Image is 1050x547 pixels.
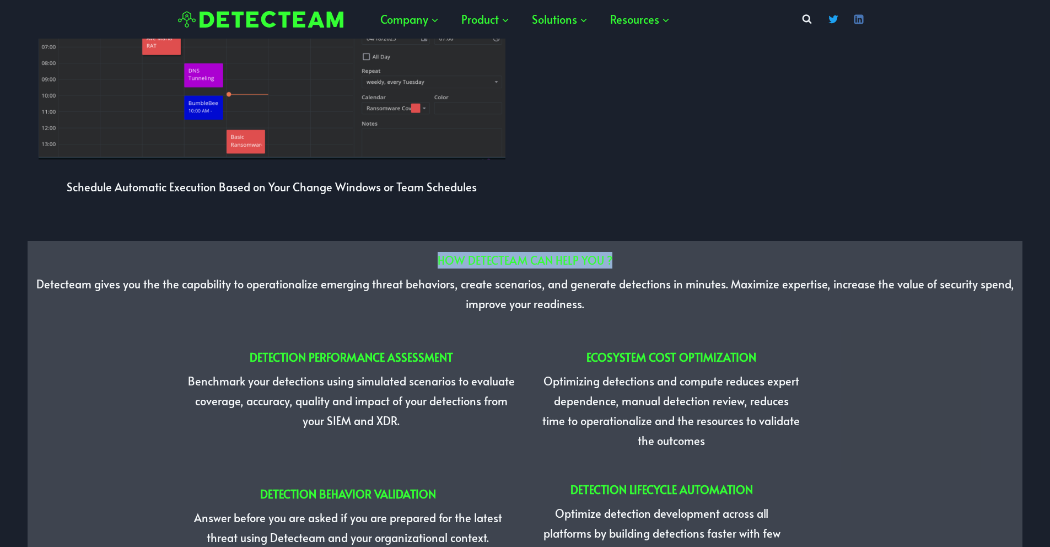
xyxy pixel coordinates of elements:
[369,3,681,36] nav: Primary Navigation
[28,252,1022,269] h2: HOW DETECTEAM CAN HELP YOU ?
[822,8,844,30] a: Twitter
[260,486,436,502] strong: detection behavior validation
[542,371,800,451] p: Optimizing detections and compute reduces expert dependence, manual detection review, reduces tim...
[28,274,1022,314] p: Detecteam gives you the the capability to operationalize emerging threat behaviors, create scenar...
[586,350,756,365] strong: ecosystem cost optimization
[848,8,870,30] a: Linkedin
[599,3,681,36] button: Child menu of Resources
[570,482,753,497] strong: Detection lifecycle automation
[39,177,505,197] p: Schedule Automatic Execution Based on Your Change Windows or Team Schedules
[187,371,516,431] p: Benchmark your detections using simulated scenarios to evaluate coverage, accuracy, quality and i...
[797,9,817,29] button: View Search Form
[178,11,343,28] img: Detecteam
[450,3,521,36] button: Child menu of Product
[521,3,599,36] button: Child menu of Solutions
[250,350,453,365] strong: Detection performance assessment
[369,3,450,36] button: Child menu of Company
